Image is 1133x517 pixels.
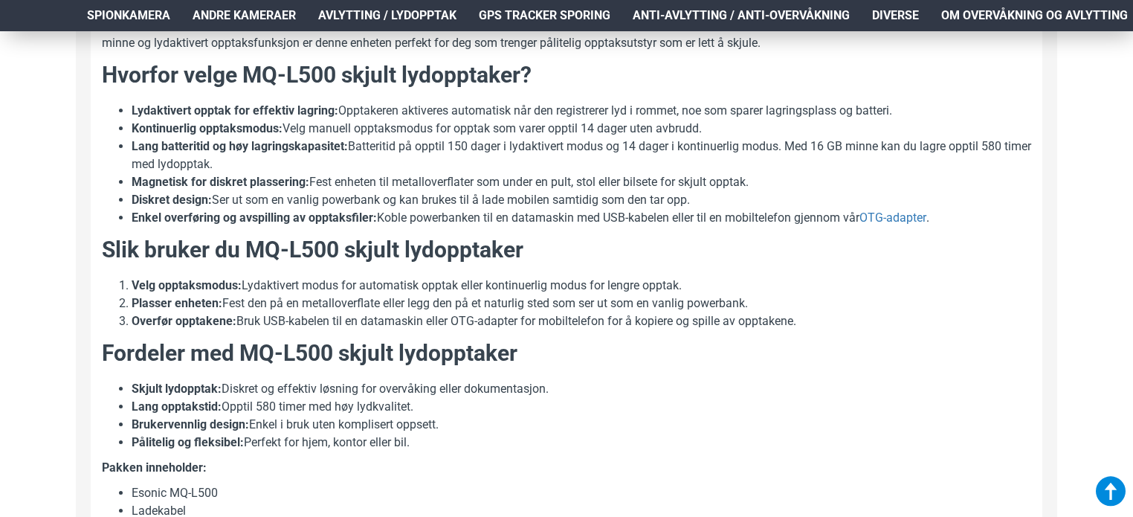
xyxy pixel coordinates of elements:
[453,18,602,32] strong: MQ-L500 skjult lydopptaker
[132,435,244,449] strong: Pålitelig og fleksibel:
[132,173,1031,191] li: Fest enheten til metalloverflater som under en pult, stol eller bilsete for skjult opptak.
[132,102,1031,120] li: Opptakeren aktiveres automatisk når den registrerer lyd i rommet, noe som sparer lagringsplass og...
[132,278,242,292] strong: Velg opptaksmodus:
[132,175,309,189] strong: Magnetisk for diskret plassering:
[132,277,1031,295] li: Lydaktivert modus for automatisk opptak eller kontinuerlig modus for lengre opptak.
[132,434,1031,452] li: Perfekt for hjem, kontor eller bil.
[132,417,249,431] strong: Brukervennlig design:
[132,380,1031,398] li: Diskret og effektiv løsning for overvåking eller dokumentasjon.
[132,314,236,328] strong: Overfør opptakene:
[102,460,207,475] b: Pakken inneholder:
[102,234,1031,266] h2: Slik bruker du MQ-L500 skjult lydopptaker
[132,312,1031,330] li: Bruk USB-kabelen til en datamaskin eller OTG-adapter for mobiltelefon for å kopiere og spille av ...
[132,139,348,153] strong: Lang batteritid og høy lagringskapasitet:
[132,211,377,225] strong: Enkel overføring og avspilling av opptaksfiler:
[132,416,1031,434] li: Enkel i bruk uten komplisert oppsett.
[132,399,222,414] strong: Lang opptakstid:
[132,398,1031,416] li: Opptil 580 timer med høy lydkvalitet.
[318,7,456,25] span: Avlytting / Lydopptak
[132,121,283,135] strong: Kontinuerlig opptaksmodus:
[193,7,296,25] span: Andre kameraer
[87,7,170,25] span: Spionkamera
[132,484,1031,502] li: Esonic MQ-L500
[132,296,222,310] strong: Plasser enheten:
[102,338,1031,369] h2: Fordeler med MQ-L500 skjult lydopptaker
[132,295,1031,312] li: Fest den på en metalloverflate eller legg den på et naturlig sted som ser ut som en vanlig powerb...
[102,16,1031,52] p: Ønsker du en enkel og effektiv løsning for å ta opp samtaler i skjul? er en kraftig lydopptaker i...
[132,382,222,396] strong: Skjult lydopptak:
[132,209,1031,227] li: Koble powerbanken til en datamaskin med USB-kabelen eller til en mobiltelefon gjennom vår .
[132,191,1031,209] li: Ser ut som en vanlig powerbank og kan brukes til å lade mobilen samtidig som den tar opp.
[479,7,610,25] span: GPS Tracker Sporing
[132,103,338,118] strong: Lydaktivert opptak for effektiv lagring:
[132,120,1031,138] li: Velg manuell opptaksmodus for opptak som varer opptil 14 dager uten avbrudd.
[132,138,1031,173] li: Batteritid på opptil 150 dager i lydaktivert modus og 14 dager i kontinuerlig modus. Med 16 GB mi...
[132,193,212,207] strong: Diskret design:
[872,7,919,25] span: Diverse
[941,7,1128,25] span: Om overvåkning og avlytting
[102,60,1031,91] h2: Hvorfor velge MQ-L500 skjult lydopptaker?
[633,7,850,25] span: Anti-avlytting / Anti-overvåkning
[859,209,926,227] a: OTG-adapter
